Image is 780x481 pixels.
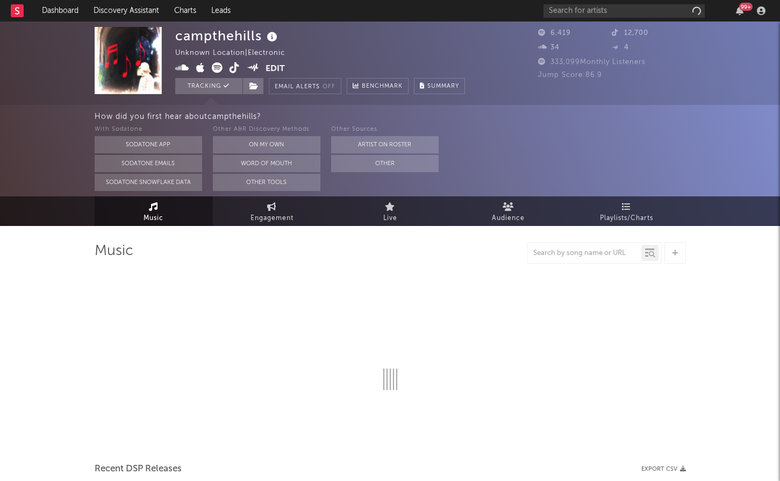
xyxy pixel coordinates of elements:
[144,212,163,225] span: Music
[612,30,648,37] span: 12,700
[95,155,202,172] button: Sodatone Emails
[251,212,294,225] span: Engagement
[568,196,686,226] a: Playlists/Charts
[323,84,335,90] em: Off
[543,4,705,18] input: Search for artists
[427,83,459,89] span: Summary
[95,463,182,476] span: Recent DSP Releases
[347,78,409,94] a: Benchmark
[213,196,331,226] a: Engagement
[612,44,629,51] span: 4
[736,6,743,15] button: 99+
[175,27,280,45] div: campthehills
[600,212,653,225] span: Playlists/Charts
[449,196,568,226] a: Audience
[331,155,439,172] button: Other
[95,123,202,136] div: With Sodatone
[331,136,439,153] button: Artist on Roster
[266,62,285,76] button: Edit
[492,212,525,225] span: Audience
[213,174,320,191] button: Other Tools
[528,249,641,258] input: Search by song name or URL
[95,136,202,153] button: Sodatone App
[175,78,242,94] button: Tracking
[383,212,397,225] span: Live
[331,123,439,136] div: Other Sources
[213,136,320,153] button: On My Own
[641,466,686,472] button: Export CSV
[538,44,560,51] span: 34
[414,78,465,94] button: Summary
[213,123,320,136] div: Other A&R Discovery Methods
[95,196,213,226] a: Music
[362,80,403,93] span: Benchmark
[213,155,320,172] button: Word Of Mouth
[95,174,202,191] button: Sodatone Snowflake Data
[538,59,646,66] span: 333,099 Monthly Listeners
[538,72,602,79] span: Jump Score: 86.9
[175,47,297,60] div: Unknown Location | Electronic
[739,3,753,11] div: 99 +
[331,196,449,226] a: Live
[269,78,341,94] button: Email AlertsOff
[538,30,571,37] span: 6,419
